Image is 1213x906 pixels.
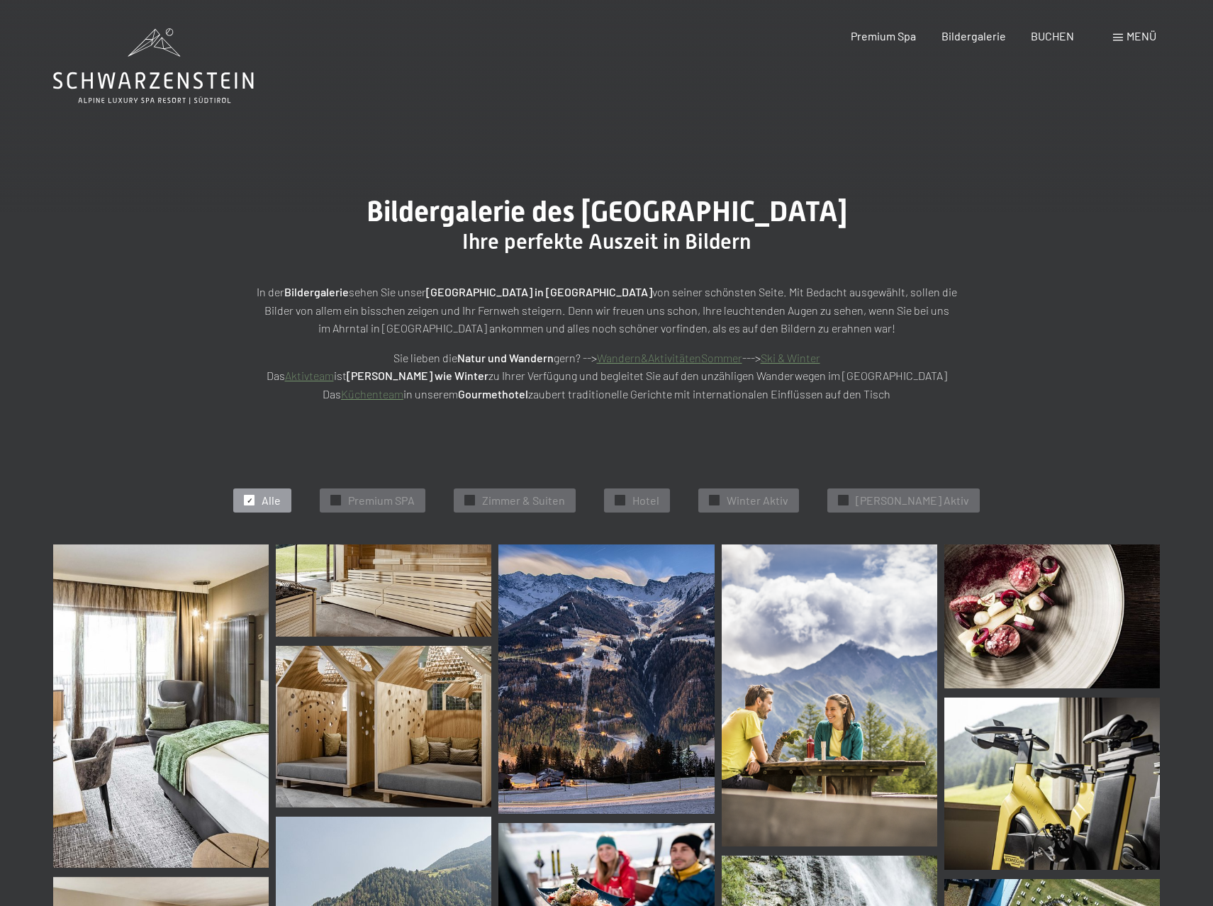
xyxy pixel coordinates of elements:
[727,493,788,508] span: Winter Aktiv
[341,387,403,401] a: Küchenteam
[348,493,415,508] span: Premium SPA
[1031,29,1074,43] a: BUCHEN
[276,544,491,637] img: Wellnesshotels - Sauna - Ruhegebiet - Ahrntal - Luttach
[347,369,488,382] strong: [PERSON_NAME] wie Winter
[426,285,652,298] strong: [GEOGRAPHIC_DATA] in [GEOGRAPHIC_DATA]
[458,387,528,401] strong: Gourmethotel
[632,493,659,508] span: Hotel
[284,285,349,298] strong: Bildergalerie
[367,195,847,228] span: Bildergalerie des [GEOGRAPHIC_DATA]
[262,493,281,508] span: Alle
[722,544,937,846] img: Bildergalerie
[252,349,961,403] p: Sie lieben die gern? --> ---> Das ist zu Ihrer Verfügung und begleitet Sie auf den unzähligen Wan...
[285,369,334,382] a: Aktivteam
[761,351,820,364] a: Ski & Winter
[856,493,969,508] span: [PERSON_NAME] Aktiv
[597,351,742,364] a: Wandern&AktivitätenSommer
[333,496,339,505] span: ✓
[712,496,717,505] span: ✓
[498,544,714,814] img: Bildergalerie
[1127,29,1156,43] span: Menü
[462,229,751,254] span: Ihre perfekte Auszeit in Bildern
[252,283,961,337] p: In der sehen Sie unser von seiner schönsten Seite. Mit Bedacht ausgewählt, sollen die Bilder von ...
[944,544,1160,688] img: Bildergalerie
[53,544,269,868] img: Bildergalerie
[851,29,916,43] a: Premium Spa
[841,496,846,505] span: ✓
[941,29,1006,43] a: Bildergalerie
[944,698,1160,870] img: Bildergalerie
[457,351,554,364] strong: Natur und Wandern
[276,646,491,807] img: Wellnesshotels - Chill Lounge - Ruheräume - Ahrntal
[617,496,623,505] span: ✓
[247,496,252,505] span: ✓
